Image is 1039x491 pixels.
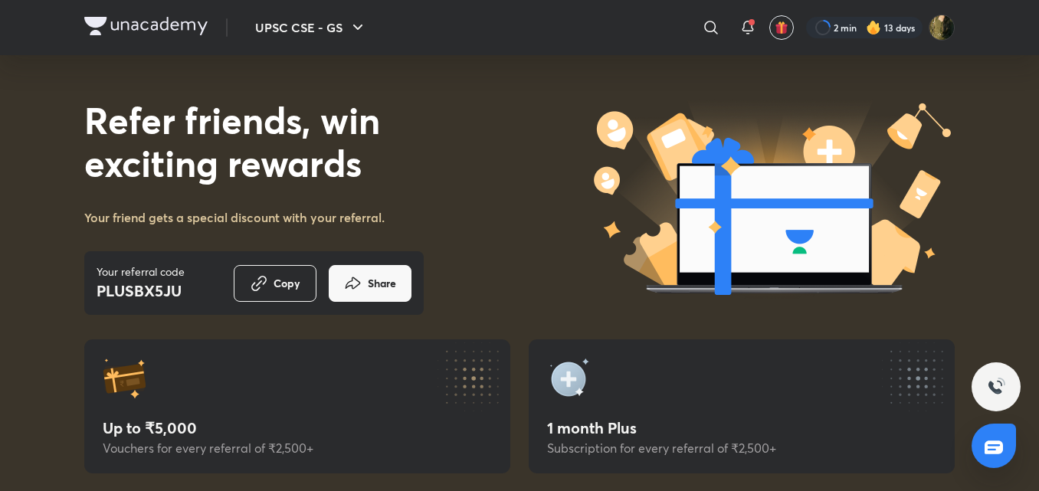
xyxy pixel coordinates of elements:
h4: PLUSBX5JU [97,280,185,303]
img: streak [866,20,881,35]
button: Copy [234,265,316,302]
span: Copy [274,276,300,291]
button: Share [329,265,411,302]
img: ttu [987,378,1005,396]
button: avatar [769,15,794,40]
a: Company Logo [84,17,208,39]
div: Up to ₹5,000 [103,419,492,437]
img: laptop [587,97,955,299]
button: UPSC CSE - GS [246,12,376,43]
h5: Your friend gets a special discount with your referral. [84,208,385,227]
p: Your referral code [97,264,185,280]
img: reward [547,358,590,401]
div: 1 month Plus [547,419,936,437]
img: Ruhi Chi [929,15,955,41]
h1: Refer friends, win exciting rewards [84,98,424,184]
img: avatar [775,21,788,34]
div: Subscription for every referral of ₹2,500+ [547,441,936,455]
span: Share [368,276,396,291]
div: Vouchers for every referral of ₹2,500+ [103,441,492,455]
img: reward [103,358,146,401]
img: Company Logo [84,17,208,35]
